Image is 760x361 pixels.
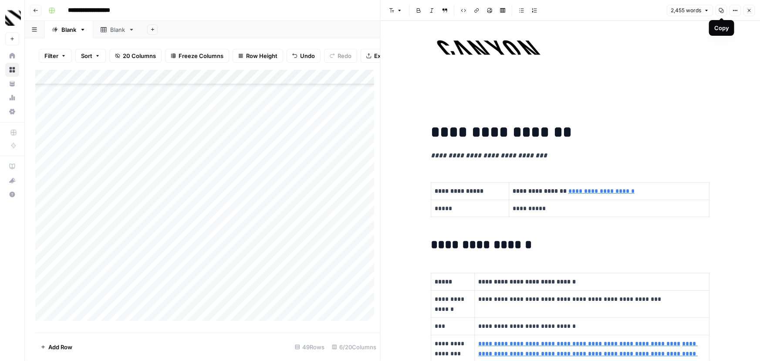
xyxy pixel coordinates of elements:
[667,5,713,16] button: 2,455 words
[324,49,357,63] button: Redo
[35,340,78,354] button: Add Row
[291,340,328,354] div: 49 Rows
[61,25,76,34] div: Blank
[5,7,19,29] button: Workspace: Canyon
[328,340,380,354] div: 6/20 Columns
[123,51,156,60] span: 20 Columns
[5,49,19,63] a: Home
[93,21,142,38] a: Blank
[109,49,162,63] button: 20 Columns
[714,24,729,32] div: Copy
[5,105,19,119] a: Settings
[671,7,701,14] span: 2,455 words
[5,160,19,174] a: AirOps Academy
[361,49,411,63] button: Export CSV
[44,21,93,38] a: Blank
[5,10,21,26] img: Canyon Logo
[165,49,229,63] button: Freeze Columns
[300,51,315,60] span: Undo
[5,77,19,91] a: Your Data
[338,51,351,60] span: Redo
[75,49,106,63] button: Sort
[5,174,19,187] button: What's new?
[44,51,58,60] span: Filter
[179,51,223,60] span: Freeze Columns
[6,174,19,187] div: What's new?
[374,51,405,60] span: Export CSV
[110,25,125,34] div: Blank
[233,49,283,63] button: Row Height
[48,343,72,351] span: Add Row
[246,51,277,60] span: Row Height
[39,49,72,63] button: Filter
[5,187,19,201] button: Help + Support
[5,63,19,77] a: Browse
[5,91,19,105] a: Usage
[287,49,321,63] button: Undo
[81,51,92,60] span: Sort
